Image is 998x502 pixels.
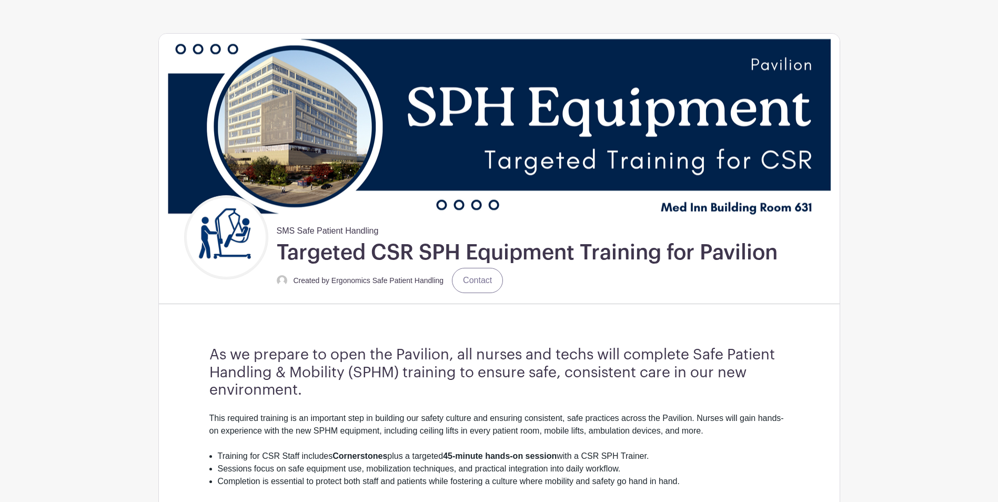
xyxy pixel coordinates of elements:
small: Created by Ergonomics Safe Patient Handling [294,276,444,285]
h1: Targeted CSR SPH Equipment Training for Pavilion [277,239,778,266]
img: event_banner_9855.png [159,34,840,220]
img: Untitled%20design.png [187,198,266,277]
li: Training for CSR Staff includes plus a targeted with a CSR SPH Trainer. [218,450,789,463]
li: Sessions focus on safe equipment use, mobilization techniques, and practical integration into dai... [218,463,789,475]
span: SMS Safe Patient Handling [277,220,379,237]
strong: Cornerstones [332,451,387,460]
a: Contact [452,268,503,293]
li: Completion is essential to protect both staff and patients while fostering a culture where mobili... [218,475,789,488]
h3: As we prepare to open the Pavilion, all nurses and techs will complete Safe Patient Handling & Mo... [209,346,789,399]
img: default-ce2991bfa6775e67f084385cd625a349d9dcbb7a52a09fb2fda1e96e2d18dcdb.png [277,275,287,286]
strong: 45-minute hands-on session [443,451,557,460]
div: This required training is an important step in building our safety culture and ensuring consisten... [209,412,789,450]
